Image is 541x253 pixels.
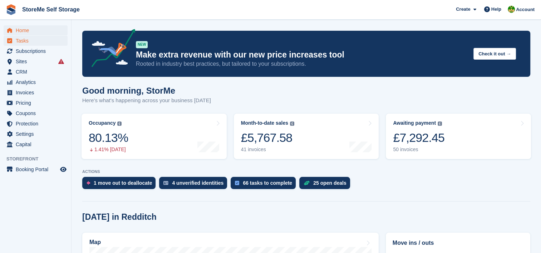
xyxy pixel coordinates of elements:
[473,48,516,60] button: Check it out →
[82,177,159,193] a: 1 move out to deallocate
[117,121,122,126] img: icon-info-grey-7440780725fd019a000dd9b08b2336e03edf1995a4989e88bcd33f0948082b44.svg
[16,25,59,35] span: Home
[4,46,68,56] a: menu
[393,120,436,126] div: Awaiting payment
[172,180,223,186] div: 4 unverified identities
[235,181,239,185] img: task-75834270c22a3079a89374b754ae025e5fb1db73e45f91037f5363f120a921f8.svg
[516,6,535,13] span: Account
[89,239,101,245] h2: Map
[136,60,468,68] p: Rooted in industry best practices, but tailored to your subscriptions.
[313,180,346,186] div: 25 open deals
[16,77,59,87] span: Analytics
[393,239,523,247] h2: Move ins / outs
[82,169,530,174] p: ACTIONS
[82,114,227,159] a: Occupancy 80.13% 1.41% [DATE]
[4,36,68,46] a: menu
[4,67,68,77] a: menu
[231,177,299,193] a: 66 tasks to complete
[16,36,59,46] span: Tasks
[299,177,354,193] a: 25 open deals
[16,164,59,174] span: Booking Portal
[16,88,59,98] span: Invoices
[4,129,68,139] a: menu
[234,114,379,159] a: Month-to-date sales £5,767.58 41 invoices
[16,129,59,139] span: Settings
[4,77,68,87] a: menu
[4,88,68,98] a: menu
[82,96,211,105] p: Here's what's happening across your business [DATE]
[136,41,148,48] div: NEW
[4,139,68,149] a: menu
[159,177,231,193] a: 4 unverified identities
[491,6,501,13] span: Help
[163,181,168,185] img: verify_identity-adf6edd0f0f0b5bbfe63781bf79b02c33cf7c696d77639b501bdc392416b5a36.svg
[304,180,310,185] img: deal-1b604bf984904fb50ccaf53a9ad4b4a5d6e5aea283cecdc64d6e3604feb123c2.svg
[6,4,16,15] img: stora-icon-8386f47178a22dfd0bd8f6a31ec36ba5ce8667c1dd55bd0f319d3a0aa187defe.svg
[16,46,59,56] span: Subscriptions
[85,29,136,70] img: price-adjustments-announcement-icon-8257ccfd72463d97f412b2fc003d46551f7dbcb40ab6d574587a9cd5c0d94...
[4,25,68,35] a: menu
[16,108,59,118] span: Coupons
[241,120,288,126] div: Month-to-date sales
[94,180,152,186] div: 1 move out to deallocate
[243,180,292,186] div: 66 tasks to complete
[89,147,128,153] div: 1.41% [DATE]
[16,56,59,66] span: Sites
[393,130,444,145] div: £7,292.45
[4,164,68,174] a: menu
[241,147,294,153] div: 41 invoices
[6,155,71,163] span: Storefront
[386,114,531,159] a: Awaiting payment £7,292.45 50 invoices
[16,67,59,77] span: CRM
[58,59,64,64] i: Smart entry sync failures have occurred
[4,56,68,66] a: menu
[89,120,115,126] div: Occupancy
[438,121,442,126] img: icon-info-grey-7440780725fd019a000dd9b08b2336e03edf1995a4989e88bcd33f0948082b44.svg
[4,119,68,129] a: menu
[4,108,68,118] a: menu
[456,6,470,13] span: Create
[89,130,128,145] div: 80.13%
[4,98,68,108] a: menu
[82,212,157,222] h2: [DATE] in Redditch
[393,147,444,153] div: 50 invoices
[59,165,68,174] a: Preview store
[16,139,59,149] span: Capital
[136,50,468,60] p: Make extra revenue with our new price increases tool
[16,119,59,129] span: Protection
[19,4,83,15] a: StoreMe Self Storage
[82,86,211,95] h1: Good morning, StorMe
[508,6,515,13] img: StorMe
[87,181,90,185] img: move_outs_to_deallocate_icon-f764333ba52eb49d3ac5e1228854f67142a1ed5810a6f6cc68b1a99e826820c5.svg
[16,98,59,108] span: Pricing
[290,121,294,126] img: icon-info-grey-7440780725fd019a000dd9b08b2336e03edf1995a4989e88bcd33f0948082b44.svg
[241,130,294,145] div: £5,767.58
